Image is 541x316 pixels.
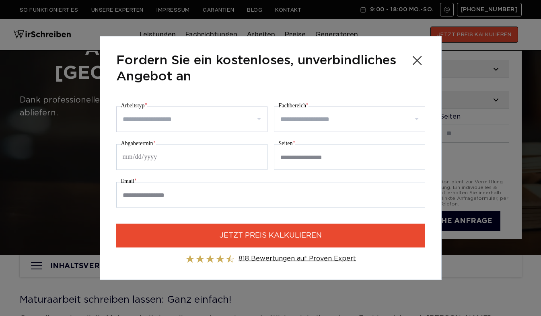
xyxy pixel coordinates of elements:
[116,224,425,248] button: JETZT PREIS KALKULIEREN
[239,256,356,262] a: 818 Bewertungen auf Proven Expert
[121,176,137,186] label: Email
[121,139,156,148] label: Abgabetermin
[121,101,147,111] label: Arbeitstyp
[116,53,403,85] span: Fordern Sie ein kostenloses, unverbindliches Angebot an
[279,139,295,148] label: Seiten
[220,230,322,241] span: JETZT PREIS KALKULIEREN
[279,101,309,111] label: Fachbereich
